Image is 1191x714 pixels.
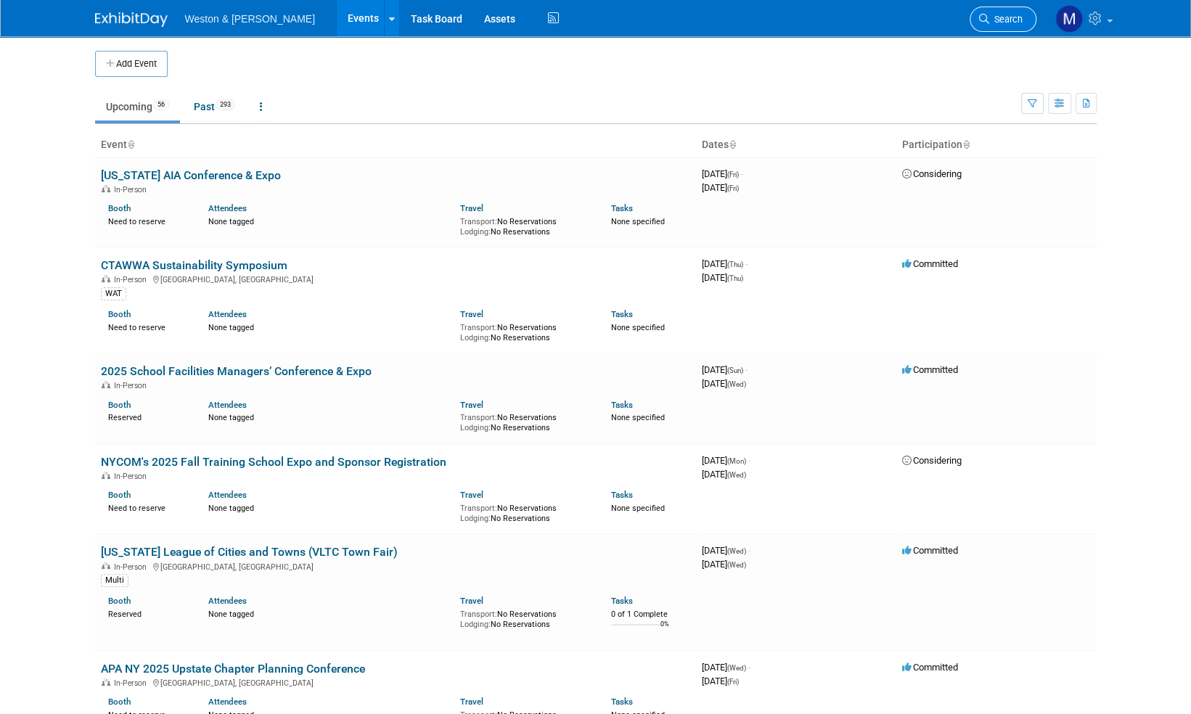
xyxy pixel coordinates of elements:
span: Transport: [460,504,497,513]
div: Need to reserve [108,214,187,227]
a: [US_STATE] League of Cities and Towns (VLTC Town Fair) [101,545,398,559]
img: Mary Ann Trujillo [1055,5,1083,33]
span: In-Person [114,472,151,481]
span: [DATE] [702,469,746,480]
span: 293 [216,99,235,110]
span: None specified [611,504,665,513]
span: - [745,364,748,375]
span: (Fri) [727,171,739,178]
div: Reserved [108,607,187,620]
span: None specified [611,217,665,226]
span: - [748,662,750,673]
span: (Mon) [727,457,746,465]
span: In-Person [114,275,151,284]
a: Booth [108,203,131,213]
a: Attendees [208,697,247,707]
span: None specified [611,323,665,332]
span: - [748,455,750,466]
span: Committed [902,364,958,375]
span: Transport: [460,413,497,422]
div: Need to reserve [108,501,187,514]
span: Lodging: [460,333,491,342]
span: (Fri) [727,678,739,686]
th: Event [95,133,696,157]
span: (Thu) [727,260,743,268]
span: - [745,258,748,269]
div: WAT [101,287,126,300]
a: [US_STATE] AIA Conference & Expo [101,168,281,182]
span: [DATE] [702,364,748,375]
span: [DATE] [702,378,746,389]
span: (Sun) [727,366,743,374]
a: CTAWWA Sustainability Symposium [101,258,287,272]
span: In-Person [114,562,151,572]
span: Lodging: [460,514,491,523]
div: [GEOGRAPHIC_DATA], [GEOGRAPHIC_DATA] [101,273,690,284]
a: Search [970,7,1036,32]
a: Booth [108,697,131,707]
a: Sort by Participation Type [962,139,970,150]
a: Tasks [611,697,633,707]
span: Lodging: [460,620,491,629]
span: In-Person [114,678,151,688]
th: Dates [696,133,896,157]
img: In-Person Event [102,472,110,479]
span: Transport: [460,610,497,619]
img: In-Person Event [102,381,110,388]
td: 0% [660,620,669,640]
a: Travel [460,697,483,707]
img: In-Person Event [102,562,110,570]
a: Attendees [208,596,247,606]
img: ExhibitDay [95,12,168,27]
div: No Reservations No Reservations [460,320,589,342]
img: In-Person Event [102,275,110,282]
img: In-Person Event [102,185,110,192]
a: Attendees [208,309,247,319]
a: Travel [460,400,483,410]
th: Participation [896,133,1097,157]
div: No Reservations No Reservations [460,410,589,432]
div: [GEOGRAPHIC_DATA], [GEOGRAPHIC_DATA] [101,560,690,572]
a: Tasks [611,309,633,319]
a: Tasks [611,400,633,410]
a: Tasks [611,203,633,213]
a: Sort by Event Name [127,139,134,150]
span: In-Person [114,185,151,194]
span: Transport: [460,323,497,332]
span: Weston & [PERSON_NAME] [185,13,315,25]
div: No Reservations No Reservations [460,607,589,629]
div: None tagged [208,410,449,423]
a: Sort by Start Date [729,139,736,150]
div: [GEOGRAPHIC_DATA], [GEOGRAPHIC_DATA] [101,676,690,688]
span: - [748,545,750,556]
span: [DATE] [702,272,743,283]
span: Lodging: [460,423,491,432]
div: None tagged [208,320,449,333]
div: None tagged [208,607,449,620]
a: Attendees [208,400,247,410]
span: Considering [902,455,962,466]
span: [DATE] [702,676,739,686]
div: Multi [101,574,128,587]
span: (Wed) [727,547,746,555]
span: (Wed) [727,561,746,569]
span: [DATE] [702,182,739,193]
span: (Fri) [727,184,739,192]
a: APA NY 2025 Upstate Chapter Planning Conference [101,662,365,676]
span: [DATE] [702,455,750,466]
div: None tagged [208,501,449,514]
a: 2025 School Facilities Managers’ Conference & Expo [101,364,372,378]
div: 0 of 1 Complete [611,610,690,620]
a: Past293 [183,93,246,120]
span: Transport: [460,217,497,226]
span: [DATE] [702,258,748,269]
span: Lodging: [460,227,491,237]
a: Upcoming56 [95,93,180,120]
span: [DATE] [702,559,746,570]
span: (Wed) [727,664,746,672]
a: Booth [108,596,131,606]
img: In-Person Event [102,678,110,686]
button: Add Event [95,51,168,77]
span: None specified [611,413,665,422]
span: Considering [902,168,962,179]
